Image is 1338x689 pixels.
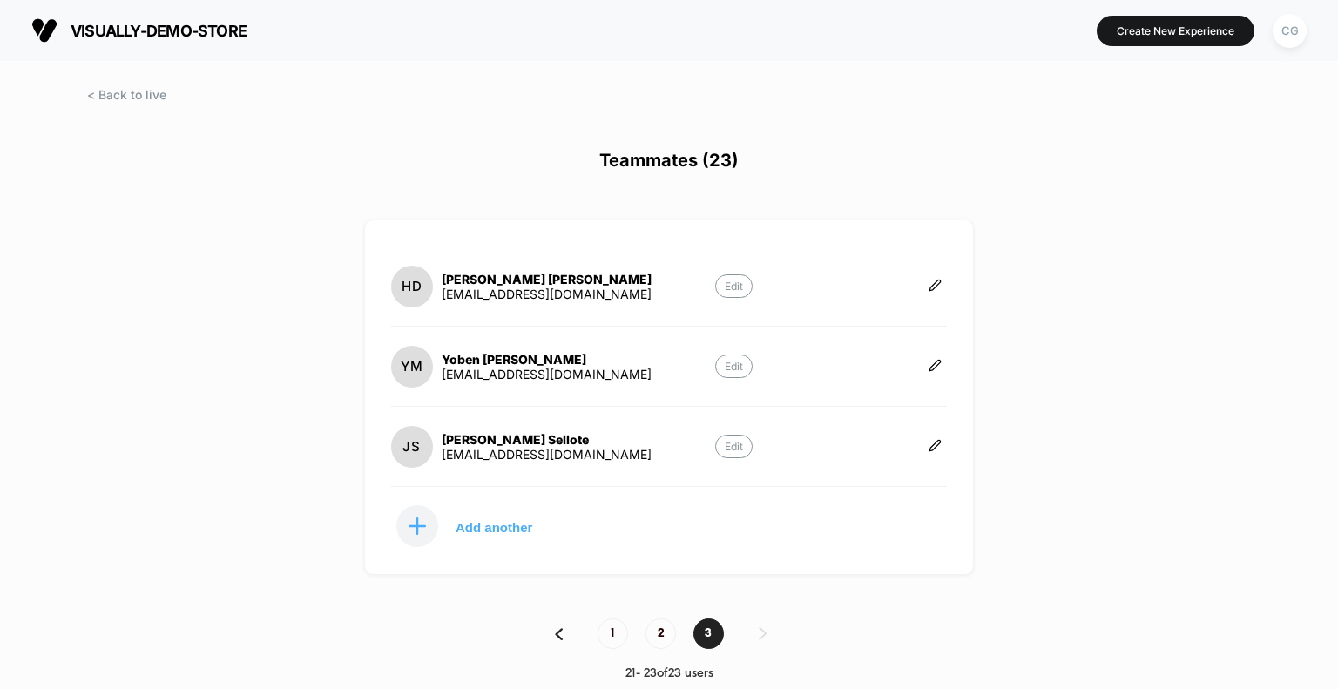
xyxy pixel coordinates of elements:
[402,278,422,294] p: HD
[456,523,532,531] p: Add another
[555,628,563,640] img: pagination back
[693,618,724,649] span: 3
[391,504,565,548] button: Add another
[26,17,252,44] button: visually-demo-store
[31,17,57,44] img: Visually logo
[71,22,247,40] span: visually-demo-store
[715,435,753,458] p: Edit
[442,432,652,447] div: [PERSON_NAME] Sellote
[1097,16,1254,46] button: Create New Experience
[1267,13,1312,49] button: CG
[442,352,652,367] div: Yoben [PERSON_NAME]
[715,355,753,378] p: Edit
[442,287,652,301] div: [EMAIL_ADDRESS][DOMAIN_NAME]
[401,358,423,375] p: YM
[715,274,753,298] p: Edit
[442,367,652,382] div: [EMAIL_ADDRESS][DOMAIN_NAME]
[645,618,676,649] span: 2
[442,447,652,462] div: [EMAIL_ADDRESS][DOMAIN_NAME]
[442,272,652,287] div: [PERSON_NAME] [PERSON_NAME]
[598,618,628,649] span: 1
[402,438,421,455] p: JS
[1273,14,1307,48] div: CG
